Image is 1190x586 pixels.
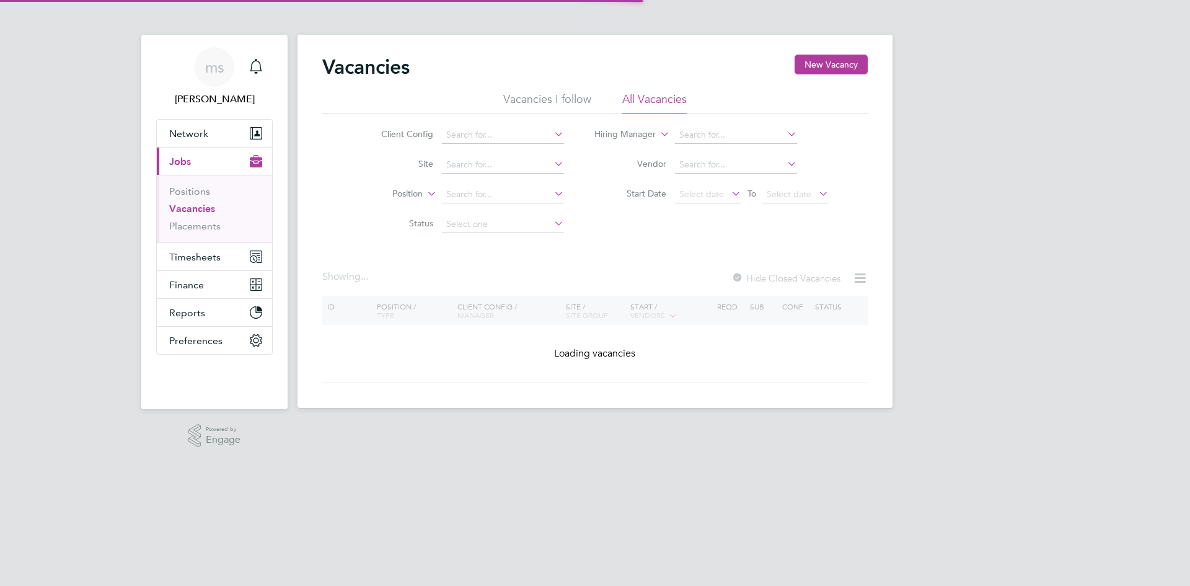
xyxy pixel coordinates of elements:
[206,424,240,435] span: Powered by
[351,188,423,200] label: Position
[362,158,433,169] label: Site
[169,156,191,167] span: Jobs
[188,424,241,448] a: Powered byEngage
[157,175,272,242] div: Jobs
[795,55,868,74] button: New Vacancy
[675,127,797,144] input: Search for...
[157,148,272,175] button: Jobs
[169,279,204,291] span: Finance
[442,186,564,203] input: Search for...
[361,270,368,283] span: ...
[169,185,210,197] a: Positions
[169,251,221,263] span: Timesheets
[362,218,433,229] label: Status
[169,220,221,232] a: Placements
[157,243,272,270] button: Timesheets
[322,55,410,79] h2: Vacancies
[322,270,371,283] div: Showing
[156,367,273,387] a: Go to home page
[205,59,224,75] span: ms
[731,272,840,284] label: Hide Closed Vacancies
[156,92,273,107] span: michelle suchley
[503,92,591,114] li: Vacancies I follow
[141,35,288,409] nav: Main navigation
[595,158,666,169] label: Vendor
[157,327,272,354] button: Preferences
[206,435,240,445] span: Engage
[169,307,205,319] span: Reports
[362,128,433,140] label: Client Config
[442,127,564,144] input: Search for...
[679,189,724,200] span: Select date
[744,185,760,202] span: To
[595,188,666,199] label: Start Date
[157,120,272,147] button: Network
[169,335,223,347] span: Preferences
[157,299,272,326] button: Reports
[157,271,272,298] button: Finance
[169,128,208,140] span: Network
[622,92,687,114] li: All Vacancies
[584,128,656,141] label: Hiring Manager
[767,189,811,200] span: Select date
[442,156,564,174] input: Search for...
[675,156,797,174] input: Search for...
[169,203,215,215] a: Vacancies
[156,47,273,107] a: ms[PERSON_NAME]
[178,367,250,387] img: berryrecruitment-logo-retina.png
[442,216,564,233] input: Select one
